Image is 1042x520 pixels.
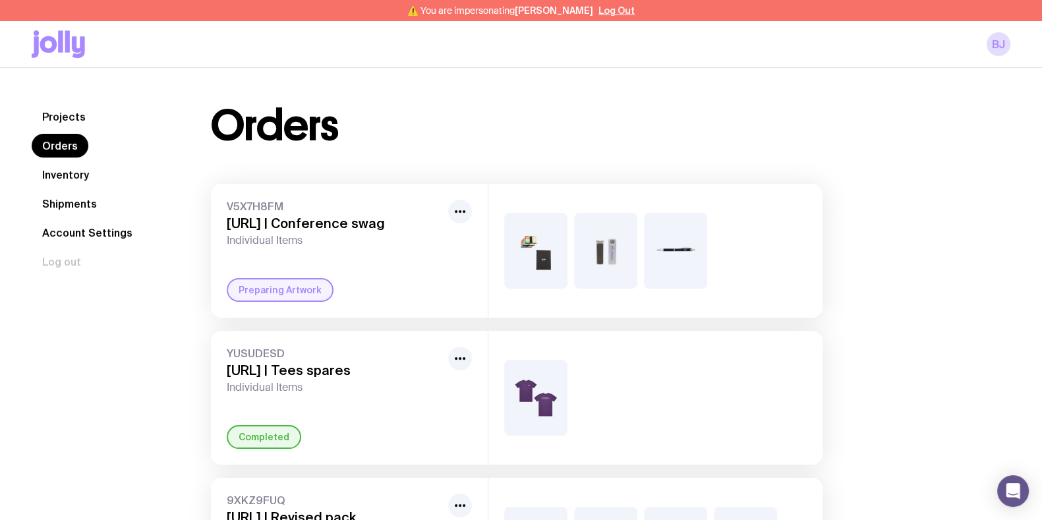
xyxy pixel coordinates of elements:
[32,221,143,245] a: Account Settings
[227,425,301,449] div: Completed
[227,216,443,231] h3: [URL] | Conference swag
[227,200,443,213] span: V5X7H8FM
[32,134,88,158] a: Orders
[32,163,100,187] a: Inventory
[32,105,96,129] a: Projects
[227,494,443,507] span: 9XKZ9FUQ
[227,347,443,360] span: YUSUDESD
[32,192,107,216] a: Shipments
[515,5,593,16] span: [PERSON_NAME]
[227,278,333,302] div: Preparing Artwork
[987,32,1010,56] a: BJ
[211,105,338,147] h1: Orders
[32,250,92,274] button: Log out
[598,5,635,16] button: Log Out
[227,381,443,394] span: Individual Items
[227,234,443,247] span: Individual Items
[407,5,593,16] span: ⚠️ You are impersonating
[997,475,1029,507] div: Open Intercom Messenger
[227,362,443,378] h3: [URL] | Tees spares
